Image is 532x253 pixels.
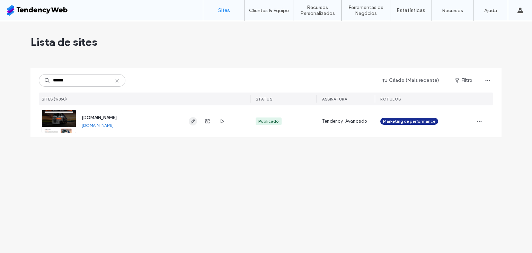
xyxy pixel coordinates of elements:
[448,75,479,86] button: Filtro
[383,118,435,124] span: Marketing de performance
[484,8,497,14] label: Ajuda
[15,5,33,11] span: Ajuda
[82,115,117,120] a: [DOMAIN_NAME]
[82,123,114,128] a: [DOMAIN_NAME]
[397,7,425,14] label: Estatísticas
[376,75,445,86] button: Criado (Mais recente)
[293,5,342,16] label: Recursos Personalizados
[322,97,347,102] span: Assinatura
[322,118,367,125] span: Tendency_Avancado
[380,97,401,102] span: Rótulos
[42,97,67,102] span: Sites (1/360)
[30,35,97,49] span: Lista de sites
[256,97,272,102] span: STATUS
[249,8,289,14] label: Clientes & Equipe
[258,118,279,124] div: Publicado
[342,5,390,16] label: Ferramentas de Negócios
[442,8,463,14] label: Recursos
[218,7,230,14] label: Sites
